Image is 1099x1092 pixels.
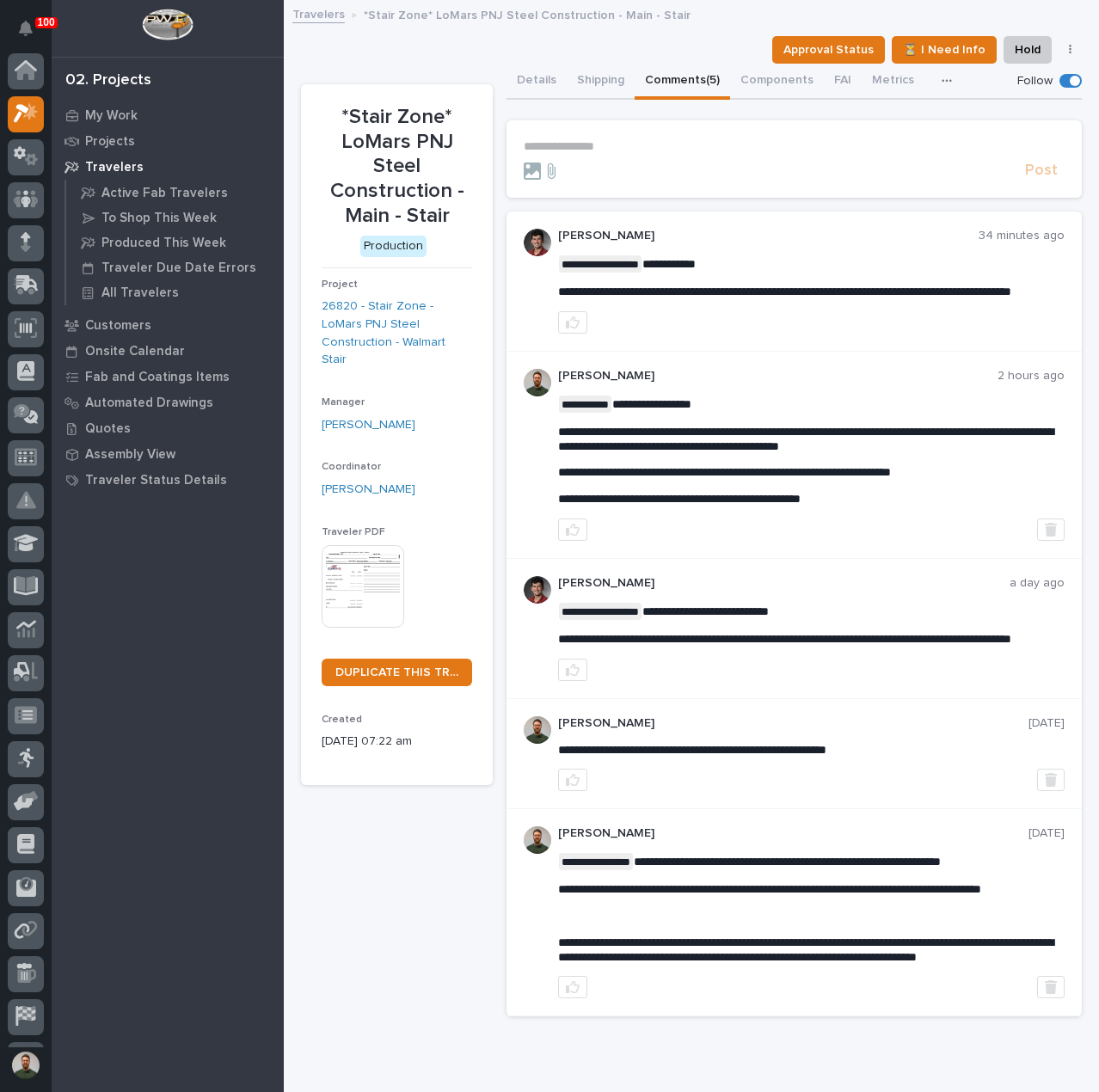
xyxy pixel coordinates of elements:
[1010,576,1065,591] p: a day ago
[558,229,979,243] p: [PERSON_NAME]
[824,64,862,100] button: FAI
[364,4,691,23] p: *Stair Zone* LoMars PNJ Steel Construction - Main - Stair
[85,473,227,488] p: Traveler Status Details
[558,659,587,681] button: like this post
[52,128,284,154] a: Projects
[322,527,385,537] span: Traveler PDF
[892,36,997,64] button: ⏳ I Need Info
[558,311,587,334] button: like this post
[998,369,1065,383] p: 2 hours ago
[322,416,415,434] a: [PERSON_NAME]
[52,441,284,467] a: Assembly View
[322,462,381,472] span: Coordinator
[85,318,151,334] p: Customers
[322,733,472,751] p: [DATE] 07:22 am
[85,134,135,150] p: Projects
[558,769,587,791] button: like this post
[558,716,1028,731] p: [PERSON_NAME]
[38,16,55,28] p: 100
[1025,161,1058,181] span: Post
[322,298,472,369] a: 26820 - Stair Zone - LoMars PNJ Steel Construction - Walmart Stair
[66,206,284,230] a: To Shop This Week
[52,102,284,128] a: My Work
[66,181,284,205] a: Active Fab Travelers
[1028,716,1065,731] p: [DATE]
[66,280,284,304] a: All Travelers
[558,826,1028,841] p: [PERSON_NAME]
[1028,826,1065,841] p: [DATE]
[558,369,998,383] p: [PERSON_NAME]
[524,369,551,396] img: AATXAJw4slNr5ea0WduZQVIpKGhdapBAGQ9xVsOeEvl5=s96-c
[1004,36,1052,64] button: Hold
[772,36,885,64] button: Approval Status
[52,154,284,180] a: Travelers
[524,576,551,604] img: ROij9lOReuV7WqYxWfnW
[292,3,345,23] a: Travelers
[507,64,567,100] button: Details
[322,279,358,290] span: Project
[335,666,458,678] span: DUPLICATE THIS TRAVELER
[85,108,138,124] p: My Work
[52,390,284,415] a: Automated Drawings
[101,261,256,276] p: Traveler Due Date Errors
[85,160,144,175] p: Travelers
[21,21,44,48] div: Notifications100
[85,344,185,359] p: Onsite Calendar
[52,415,284,441] a: Quotes
[979,229,1065,243] p: 34 minutes ago
[1018,161,1065,181] button: Post
[101,211,217,226] p: To Shop This Week
[8,10,44,46] button: Notifications
[1037,976,1065,998] button: Delete post
[730,64,824,100] button: Components
[65,71,151,90] div: 02. Projects
[101,186,228,201] p: Active Fab Travelers
[524,229,551,256] img: ROij9lOReuV7WqYxWfnW
[322,481,415,499] a: [PERSON_NAME]
[322,659,472,686] a: DUPLICATE THIS TRAVELER
[52,467,284,493] a: Traveler Status Details
[862,64,924,100] button: Metrics
[101,236,226,251] p: Produced This Week
[783,40,874,60] span: Approval Status
[85,370,230,385] p: Fab and Coatings Items
[524,826,551,854] img: AATXAJw4slNr5ea0WduZQVIpKGhdapBAGQ9xVsOeEvl5=s96-c
[66,255,284,279] a: Traveler Due Date Errors
[52,312,284,338] a: Customers
[558,976,587,998] button: like this post
[1037,518,1065,541] button: Delete post
[322,397,365,408] span: Manager
[52,338,284,364] a: Onsite Calendar
[635,64,730,100] button: Comments (5)
[85,447,175,463] p: Assembly View
[1037,769,1065,791] button: Delete post
[322,105,472,229] p: *Stair Zone* LoMars PNJ Steel Construction - Main - Stair
[903,40,985,60] span: ⏳ I Need Info
[558,576,1010,591] p: [PERSON_NAME]
[52,364,284,390] a: Fab and Coatings Items
[567,64,635,100] button: Shipping
[8,1047,44,1083] button: users-avatar
[142,9,193,40] img: Workspace Logo
[85,421,131,437] p: Quotes
[1015,40,1041,60] span: Hold
[85,396,213,411] p: Automated Drawings
[360,236,427,257] div: Production
[524,716,551,744] img: AATXAJw4slNr5ea0WduZQVIpKGhdapBAGQ9xVsOeEvl5=s96-c
[322,715,362,725] span: Created
[1017,74,1053,89] p: Follow
[66,230,284,255] a: Produced This Week
[101,285,179,301] p: All Travelers
[558,518,587,541] button: like this post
